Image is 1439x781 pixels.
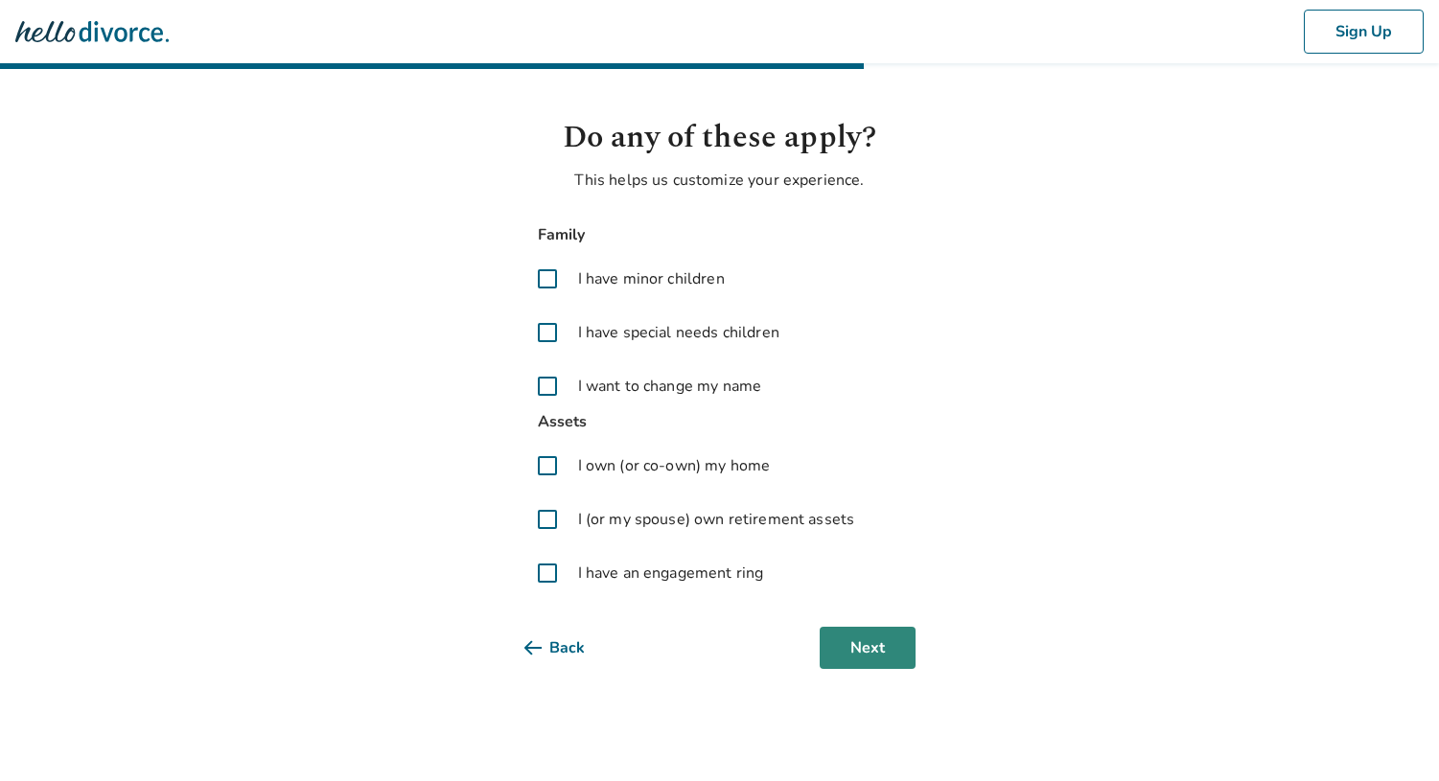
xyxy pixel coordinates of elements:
[820,627,916,669] button: Next
[578,508,855,531] span: I (or my spouse) own retirement assets
[1343,689,1439,781] iframe: Chat Widget
[524,627,615,669] button: Back
[578,375,762,398] span: I want to change my name
[524,115,916,161] h1: Do any of these apply?
[15,12,169,51] img: Hello Divorce Logo
[524,222,916,248] span: Family
[524,169,916,192] p: This helps us customize your experience.
[1304,10,1424,54] button: Sign Up
[578,454,771,477] span: I own (or co-own) my home
[578,321,779,344] span: I have special needs children
[578,562,764,585] span: I have an engagement ring
[578,267,725,290] span: I have minor children
[524,409,916,435] span: Assets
